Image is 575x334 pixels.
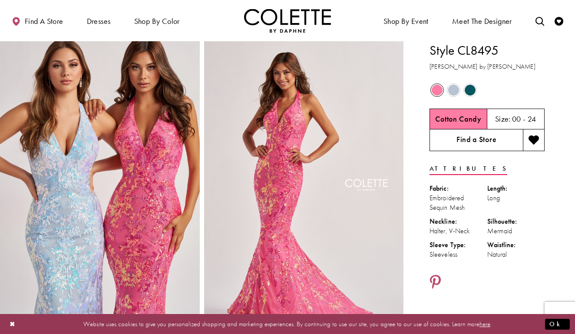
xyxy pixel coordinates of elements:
span: Find a store [25,17,63,26]
div: Waistline: [487,240,545,250]
span: Shop by color [132,9,182,33]
div: Sleeveless [430,250,487,259]
a: Find a Store [430,129,523,151]
a: Meet the designer [450,9,514,33]
div: Spruce [463,83,478,98]
div: Length: [487,184,545,193]
div: Halter, V-Neck [430,226,487,236]
h5: 00 - 24 [512,115,536,123]
span: Dresses [87,17,111,26]
a: Share using Pinterest - Opens in new tab [430,274,441,291]
h1: Style CL8495 [430,41,545,60]
div: Silhouette: [487,217,545,226]
a: Toggle search [533,9,546,33]
a: Attributes [430,162,507,175]
span: Shop By Event [381,9,431,33]
span: Size: [495,114,511,124]
img: Colette by Daphne [244,9,331,33]
h5: Chosen color [435,115,481,123]
a: Check Wishlist [552,9,565,33]
a: Visit Home Page [244,9,331,33]
button: Submit Dialog [545,318,570,329]
p: Website uses cookies to give you personalized shopping and marketing experiences. By continuing t... [63,318,512,330]
div: Mermaid [487,226,545,236]
div: Natural [487,250,545,259]
a: Find a store [10,9,65,33]
div: Ice Blue [446,83,461,98]
button: Add to wishlist [523,129,545,151]
h3: [PERSON_NAME] by [PERSON_NAME] [430,62,545,72]
span: Shop by color [134,17,180,26]
a: here [479,319,490,328]
span: Dresses [85,9,113,33]
div: Sleeve Type: [430,240,487,250]
button: Close Dialog [5,316,20,331]
div: Neckline: [430,217,487,226]
div: Cotton Candy [430,83,445,98]
span: Shop By Event [383,17,429,26]
div: Product color controls state depends on size chosen [430,82,545,99]
span: Meet the designer [452,17,512,26]
div: Embroidered Sequin Mesh [430,193,487,212]
div: Fabric: [430,184,487,193]
div: Long [487,193,545,203]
